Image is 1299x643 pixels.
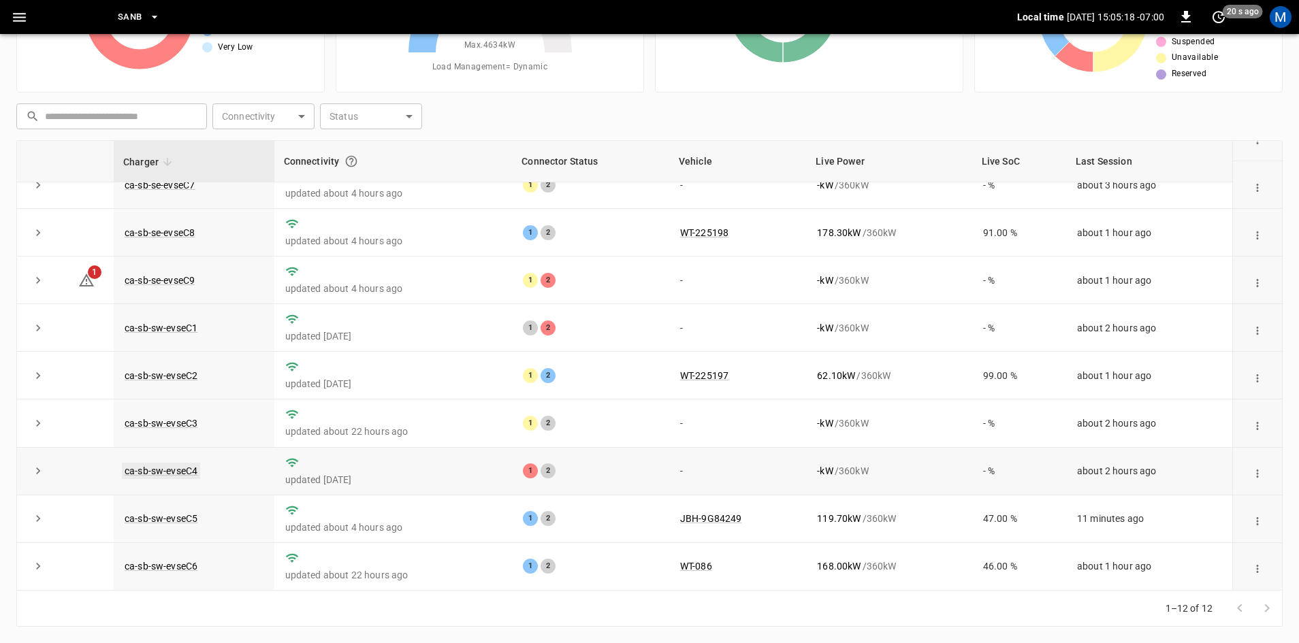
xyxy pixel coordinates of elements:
td: about 3 hours ago [1066,161,1232,209]
div: action cell options [1248,274,1267,287]
p: 178.30 kW [817,226,861,240]
th: Live Power [806,141,972,182]
div: action cell options [1248,512,1267,525]
a: ca-sb-se-evseC8 [125,227,195,238]
p: updated about 4 hours ago [285,521,502,534]
div: 1 [523,273,538,288]
td: - [669,161,806,209]
td: 11 minutes ago [1066,495,1232,543]
div: action cell options [1248,226,1267,240]
div: 1 [523,368,538,383]
span: Charger [123,154,176,170]
p: Local time [1017,10,1064,24]
div: 2 [541,273,556,288]
a: WT-225197 [680,370,728,381]
th: Last Session [1066,141,1232,182]
p: - kW [817,416,833,430]
p: - kW [817,464,833,478]
span: SanB [118,10,142,25]
button: expand row [28,413,48,433]
div: action cell options [1248,559,1267,573]
div: 1 [523,178,538,193]
button: Connection between the charger and our software. [339,149,364,174]
div: / 360 kW [817,512,961,525]
div: / 360 kW [817,559,961,573]
p: updated [DATE] [285,473,502,487]
div: 1 [523,225,538,240]
span: Suspended [1172,35,1215,49]
div: 2 [541,511,556,526]
td: - [669,304,806,352]
button: set refresh interval [1208,6,1230,28]
div: / 360 kW [817,369,961,382]
div: 2 [541,178,556,193]
p: updated about 4 hours ago [285,186,502,200]
a: ca-sb-sw-evseC1 [125,323,197,333]
td: 47.00 % [972,495,1066,543]
th: Connector Status [512,141,669,182]
p: 62.10 kW [817,369,855,382]
div: 1 [523,416,538,431]
span: Very Low [218,41,253,54]
div: action cell options [1248,464,1267,478]
button: SanB [112,4,165,31]
button: expand row [28,461,48,481]
th: Vehicle [669,141,806,182]
div: action cell options [1248,131,1267,144]
p: - kW [817,274,833,287]
div: action cell options [1248,321,1267,335]
div: / 360 kW [817,178,961,192]
td: 91.00 % [972,209,1066,257]
div: 1 [523,463,538,478]
a: ca-sb-sw-evseC6 [125,561,197,572]
p: 1–12 of 12 [1166,601,1213,615]
button: expand row [28,318,48,338]
span: Max. 4634 kW [464,39,515,52]
div: Connectivity [284,149,503,174]
p: updated about 22 hours ago [285,425,502,438]
td: - [669,448,806,495]
td: about 1 hour ago [1066,257,1232,304]
p: updated [DATE] [285,377,502,391]
button: expand row [28,508,48,529]
div: / 360 kW [817,416,961,430]
button: expand row [28,175,48,195]
td: - % [972,257,1066,304]
p: updated about 22 hours ago [285,568,502,582]
div: 1 [523,511,538,526]
div: 2 [541,368,556,383]
div: action cell options [1248,178,1267,192]
p: - kW [817,321,833,335]
td: - % [972,161,1066,209]
div: 2 [541,559,556,574]
td: - % [972,304,1066,352]
span: 20 s ago [1223,5,1263,18]
td: - [669,257,806,304]
p: [DATE] 15:05:18 -07:00 [1067,10,1164,24]
div: profile-icon [1270,6,1292,28]
td: - [669,399,806,447]
td: 46.00 % [972,543,1066,591]
p: - kW [817,178,833,192]
td: 99.00 % [972,352,1066,399]
p: updated about 4 hours ago [285,282,502,295]
div: 2 [541,225,556,240]
a: WT-225198 [680,227,728,238]
td: about 2 hours ago [1066,399,1232,447]
p: updated [DATE] [285,329,502,343]
div: 2 [541,463,556,478]
button: expand row [28,365,48,386]
a: JBH-9G84249 [680,513,742,524]
p: updated about 4 hours ago [285,234,502,248]
th: Live SoC [972,141,1066,182]
div: 2 [541,416,556,431]
button: expand row [28,270,48,291]
td: about 1 hour ago [1066,543,1232,591]
td: about 1 hour ago [1066,209,1232,257]
span: Unavailable [1172,51,1218,65]
img: ampcontrol.io logo [48,4,74,30]
div: 2 [541,320,556,335]
div: action cell options [1248,369,1267,382]
p: 168.00 kW [817,559,861,573]
div: 1 [523,559,538,574]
